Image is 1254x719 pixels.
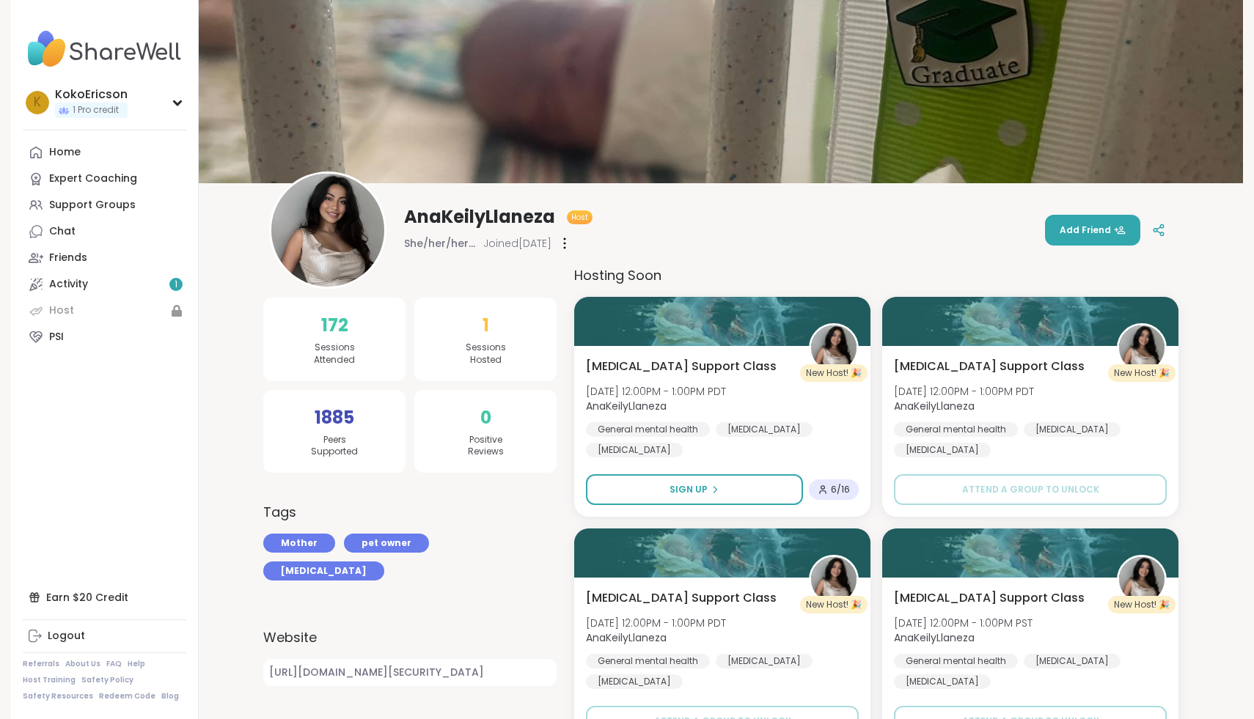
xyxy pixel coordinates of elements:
span: 172 [321,312,348,339]
div: [MEDICAL_DATA] [1024,422,1121,437]
a: Home [23,139,186,166]
span: Mother [281,537,318,550]
div: Chat [49,224,76,239]
div: Home [49,145,81,160]
a: Referrals [23,659,59,669]
button: Attend a group to unlock [894,474,1167,505]
span: 0 [480,405,491,431]
span: [DATE] 12:00PM - 1:00PM PDT [586,384,726,399]
a: Chat [23,218,186,245]
div: General mental health [894,654,1018,668]
a: About Us [65,659,100,669]
span: Add Friend [1060,224,1126,237]
a: Host Training [23,675,76,685]
span: Peers Supported [311,434,358,459]
img: AnaKeilyLlaneza [271,174,384,287]
a: Safety Policy [81,675,133,685]
span: Attend a group to unlock [962,483,1099,496]
span: She/her/hers/[PERSON_NAME] [404,236,477,251]
a: Support Groups [23,192,186,218]
a: Safety Resources [23,691,93,701]
a: Friends [23,245,186,271]
a: Blog [161,691,179,701]
img: AnaKeilyLlaneza [1119,325,1165,371]
span: pet owner [362,537,411,550]
div: PSI [49,330,64,344]
div: New Host! 🎉 [1108,596,1176,613]
div: New Host! 🎉 [1108,364,1176,382]
button: Sign Up [586,474,803,505]
span: 1885 [315,405,354,431]
span: [DATE] 12:00PM - 1:00PM PST [894,616,1033,630]
span: [MEDICAL_DATA] Support Class [894,358,1085,375]
div: Logout [48,629,85,644]
span: [DATE] 12:00PM - 1:00PM PDT [894,384,1034,399]
a: Expert Coaching [23,166,186,192]
a: Redeem Code [99,691,155,701]
div: General mental health [586,422,710,437]
a: Host [23,298,186,324]
div: [MEDICAL_DATA] [894,674,991,689]
div: KokoEricson [55,86,128,103]
div: [MEDICAL_DATA] [586,443,683,457]
a: Activity1 [23,271,186,298]
span: Sessions Attended [314,342,355,366]
h3: Tags [263,502,296,522]
div: Host [49,303,74,318]
img: AnaKeilyLlaneza [811,325,857,371]
div: [MEDICAL_DATA] [716,654,813,668]
b: AnaKeilyLlaneza [586,630,667,645]
span: Sessions Hosted [466,342,506,366]
a: PSI [23,324,186,350]
span: 1 Pro credit [73,104,119,117]
div: Activity [49,277,88,292]
span: 1 [483,312,489,339]
span: 6 / 16 [831,484,850,495]
span: Joined [DATE] [483,236,551,251]
span: [MEDICAL_DATA] Support Class [586,358,777,375]
div: Earn $20 Credit [23,584,186,611]
button: Add Friend [1045,215,1140,246]
b: AnaKeilyLlaneza [586,399,667,413]
div: [MEDICAL_DATA] [716,422,813,437]
a: [URL][DOMAIN_NAME][SECURITY_DATA] [263,659,557,686]
span: [MEDICAL_DATA] Support Class [586,589,777,607]
span: K [34,93,41,112]
label: Website [263,627,557,647]
div: [MEDICAL_DATA] [1024,654,1121,668]
b: AnaKeilyLlaneza [894,630,975,645]
span: Host [571,212,588,223]
div: Expert Coaching [49,172,137,186]
img: AnaKeilyLlaneza [811,557,857,602]
div: [MEDICAL_DATA] [894,443,991,457]
a: Logout [23,623,186,649]
span: AnaKeilyLlaneza [404,205,555,229]
div: Friends [49,251,87,265]
div: [MEDICAL_DATA] [586,674,683,689]
div: New Host! 🎉 [800,596,868,613]
a: Help [128,659,145,669]
img: AnaKeilyLlaneza [1119,557,1165,602]
span: [MEDICAL_DATA] [281,564,367,578]
div: Support Groups [49,198,136,213]
span: Positive Reviews [468,434,504,459]
div: General mental health [586,654,710,668]
span: Sign Up [670,483,708,496]
span: [DATE] 12:00PM - 1:00PM PDT [586,616,726,630]
div: New Host! 🎉 [800,364,868,382]
span: 1 [175,279,177,291]
div: General mental health [894,422,1018,437]
span: [MEDICAL_DATA] Support Class [894,589,1085,607]
b: AnaKeilyLlaneza [894,399,975,413]
a: FAQ [106,659,122,669]
img: ShareWell Nav Logo [23,23,186,75]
